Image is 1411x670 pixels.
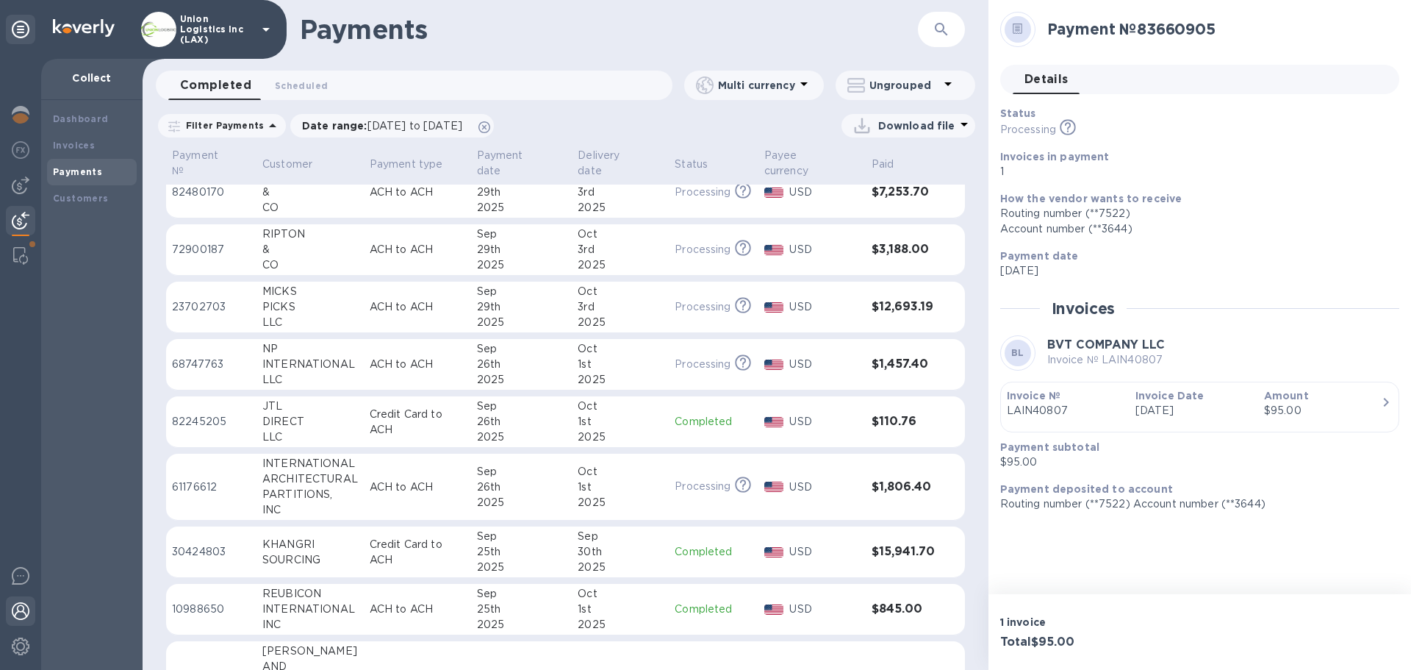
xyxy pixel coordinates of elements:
img: USD [764,302,784,313]
p: USD [789,414,859,430]
div: INTERNATIONAL [262,456,358,471]
p: Invoice № LAIN40807 [1047,352,1165,368]
span: Status [675,157,727,172]
div: INTERNATIONAL [262,602,358,617]
span: Payee currency [764,148,860,179]
div: [PERSON_NAME] [262,644,358,659]
div: Sep [477,586,567,602]
b: Status [1000,107,1036,119]
p: USD [789,242,859,257]
img: Logo [53,19,115,37]
p: Status [675,157,708,172]
div: 2025 [477,372,567,388]
div: 3rd [578,242,663,257]
h3: $12,693.19 [872,300,936,314]
div: PARTITIONS, [262,487,358,502]
div: Oct [578,227,663,242]
p: ACH to ACH [370,357,465,372]
div: LLC [262,372,358,388]
p: Completed [675,544,753,560]
p: 61176612 [172,480,251,495]
p: Delivery date [578,148,644,179]
div: 29th [477,185,567,200]
div: 30th [578,544,663,560]
p: Processing [675,479,730,494]
h2: Invoices [1052,299,1116,318]
h3: Total $95.00 [1000,635,1194,649]
div: KHANGRI [262,537,358,552]
b: Invoices in payment [1000,151,1110,163]
div: Sep [477,464,567,480]
p: Processing [675,357,730,372]
p: Routing number (**7522) Account number (**3644) [1000,496,1387,512]
button: Invoice №LAIN40807Invoice Date[DATE]Amount$95.00 [1000,382,1399,432]
div: Sep [477,529,567,544]
div: Oct [578,586,663,602]
div: CO [262,257,358,273]
div: 2025 [578,200,663,215]
div: Sep [477,341,567,357]
p: Filter Payments [180,119,264,132]
div: INC [262,502,358,518]
p: Payment № [172,148,231,179]
p: Completed [675,602,753,617]
h1: Payments [300,14,918,45]
h3: $7,253.70 [872,185,936,199]
p: Customer [262,157,312,172]
p: USD [789,185,859,200]
b: Invoice № [1007,390,1060,402]
div: Oct [578,284,663,299]
p: Processing [675,185,730,200]
p: 23702703 [172,299,251,315]
p: Payee currency [764,148,841,179]
span: Paid [872,157,913,172]
b: Invoice Date [1135,390,1204,402]
div: 1st [578,602,663,617]
p: USD [789,480,859,495]
div: NP [262,341,358,357]
div: 29th [477,299,567,315]
span: Payment date [477,148,567,179]
span: Delivery date [578,148,663,179]
div: 2025 [578,560,663,575]
div: 29th [477,242,567,257]
div: 26th [477,357,567,372]
b: Dashboard [53,113,109,124]
div: Sep [477,284,567,299]
h3: $3,188.00 [872,243,936,257]
p: Download file [878,118,955,133]
b: Payment date [1000,250,1079,262]
div: SOURCING [262,552,358,568]
p: 1 invoice [1000,615,1194,630]
p: Payment type [370,157,443,172]
p: 82480170 [172,185,251,200]
h3: $110.76 [872,415,936,429]
div: & [262,242,358,257]
span: Payment type [370,157,462,172]
div: LLC [262,430,358,445]
p: Union Logistics Inc (LAX) [180,14,254,45]
img: Foreign exchange [12,141,29,159]
h3: $845.00 [872,602,936,616]
span: [DATE] to [DATE] [367,120,462,132]
img: USD [764,360,784,370]
div: 2025 [477,617,567,632]
div: 2025 [477,560,567,575]
div: Sep [477,399,567,414]
p: ACH to ACH [370,602,465,617]
span: Payment № [172,148,251,179]
p: 30424803 [172,544,251,560]
div: DIRECT [262,414,358,430]
div: 3rd [578,185,663,200]
div: Unpin categories [6,15,35,44]
p: LAIN40807 [1007,403,1124,418]
span: Customer [262,157,331,172]
div: 26th [477,414,567,430]
b: Amount [1264,390,1309,402]
div: LLC [262,315,358,330]
div: 2025 [578,372,663,388]
p: [DATE] [1000,263,1387,279]
div: 2025 [578,257,663,273]
div: 25th [477,602,567,617]
div: 2025 [477,495,567,510]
